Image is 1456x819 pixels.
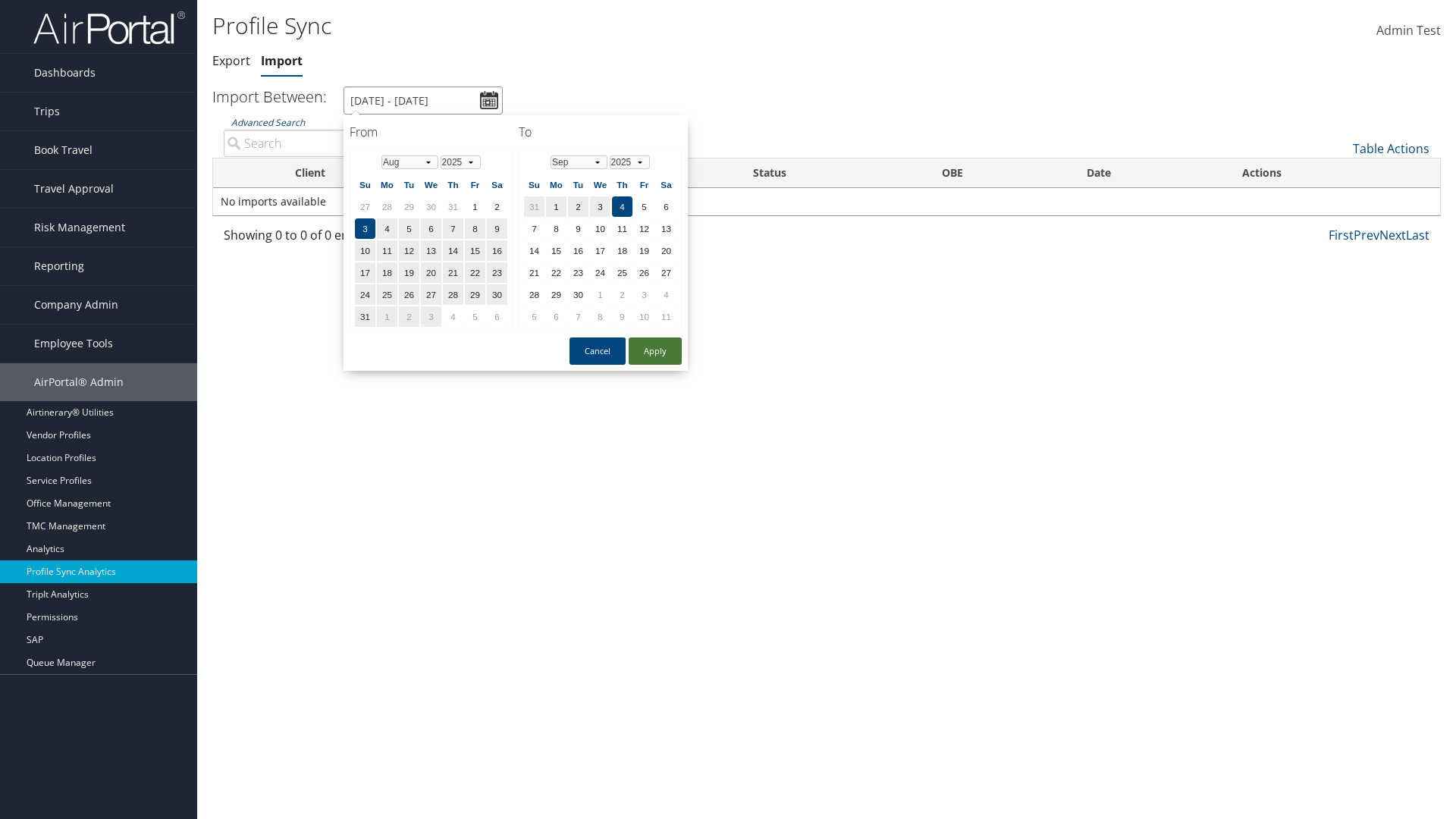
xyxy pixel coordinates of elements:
[487,306,507,327] td: 6
[212,10,1031,42] h1: Profile Sync
[377,284,397,305] td: 25
[634,284,654,305] td: 3
[1073,158,1228,188] th: Date: activate to sort column ascending
[1353,140,1429,157] a: Table Actions
[634,196,654,217] td: 5
[487,174,507,195] th: Sa
[34,209,125,246] span: Risk Management
[399,262,419,283] td: 19
[281,158,460,188] th: Client: activate to sort column ascending
[612,218,632,239] td: 11
[33,10,185,45] img: airportal-logo.png
[612,174,632,195] th: Th
[34,286,118,324] span: Company Admin
[34,93,60,130] span: Trips
[568,262,588,283] td: 23
[656,262,676,283] td: 27
[399,306,419,327] td: 2
[612,262,632,283] td: 25
[443,174,463,195] th: Th
[465,262,485,283] td: 22
[34,363,124,401] span: AirPortal® Admin
[590,306,610,327] td: 8
[629,337,682,365] button: Apply
[590,284,610,305] td: 1
[443,218,463,239] td: 7
[524,240,544,261] td: 14
[212,52,250,69] a: Export
[634,240,654,261] td: 19
[421,284,441,305] td: 27
[546,196,566,217] td: 1
[590,196,610,217] td: 3
[465,306,485,327] td: 5
[1406,227,1429,243] a: Last
[928,158,1073,188] th: OBE: activate to sort column ascending
[212,86,327,107] h3: Import Between:
[421,174,441,195] th: We
[656,174,676,195] th: Sa
[421,240,441,261] td: 13
[612,306,632,327] td: 9
[590,240,610,261] td: 17
[568,284,588,305] td: 30
[34,170,114,208] span: Travel Approval
[355,196,375,217] td: 27
[261,52,303,69] a: Import
[656,284,676,305] td: 4
[634,218,654,239] td: 12
[443,196,463,217] td: 31
[34,54,96,92] span: Dashboards
[612,240,632,261] td: 18
[231,116,305,129] a: Advanced Search
[443,240,463,261] td: 14
[421,196,441,217] td: 30
[443,262,463,283] td: 21
[34,247,84,285] span: Reporting
[1379,227,1406,243] a: Next
[355,284,375,305] td: 24
[634,174,654,195] th: Fr
[1376,22,1441,39] span: Admin Test
[546,306,566,327] td: 6
[1228,158,1440,188] th: Actions
[487,284,507,305] td: 30
[487,196,507,217] td: 2
[465,284,485,305] td: 29
[377,262,397,283] td: 18
[399,174,419,195] th: Tu
[524,262,544,283] td: 21
[524,284,544,305] td: 28
[399,284,419,305] td: 26
[739,158,928,188] th: Status: activate to sort column descending
[590,262,610,283] td: 24
[465,196,485,217] td: 1
[377,240,397,261] td: 11
[443,306,463,327] td: 4
[465,218,485,239] td: 8
[634,262,654,283] td: 26
[656,240,676,261] td: 20
[465,174,485,195] th: Fr
[612,284,632,305] td: 2
[344,86,503,115] input: [DATE] - [DATE]
[1354,227,1379,243] a: Prev
[590,174,610,195] th: We
[568,174,588,195] th: Tu
[568,196,588,217] td: 2
[377,174,397,195] th: Mo
[224,130,508,157] input: Advanced Search
[224,226,508,252] div: Showing 0 to 0 of 0 entries
[213,188,1440,215] td: No imports available
[355,262,375,283] td: 17
[421,306,441,327] td: 3
[487,240,507,261] td: 16
[524,306,544,327] td: 5
[524,196,544,217] td: 31
[524,218,544,239] td: 7
[443,284,463,305] td: 28
[656,218,676,239] td: 13
[487,262,507,283] td: 23
[634,306,654,327] td: 10
[399,240,419,261] td: 12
